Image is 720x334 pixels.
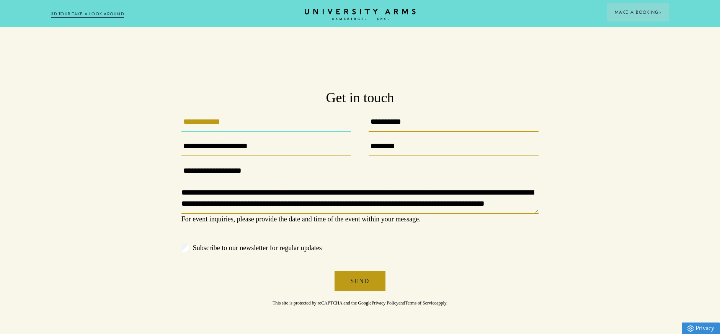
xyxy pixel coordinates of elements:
p: For event inquiries, please provide the date and time of the event within your message. [181,214,539,225]
a: 3D TOUR:TAKE A LOOK AROUND [51,11,124,18]
button: Send [335,271,386,291]
a: Home [305,9,416,21]
h3: Get in touch [181,89,539,107]
a: Terms of Service [405,300,436,306]
input: Subscribe to our newsletter for regular updates [181,244,189,252]
button: Make a BookingArrow icon [607,3,669,21]
span: Make a Booking [615,9,661,16]
p: This site is protected by reCAPTCHA and the Google and apply. [181,291,539,306]
img: Privacy [687,325,694,332]
img: Arrow icon [659,11,661,14]
a: Privacy Policy [372,300,398,306]
a: Privacy [682,323,720,334]
label: Subscribe to our newsletter for regular updates [181,242,539,254]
